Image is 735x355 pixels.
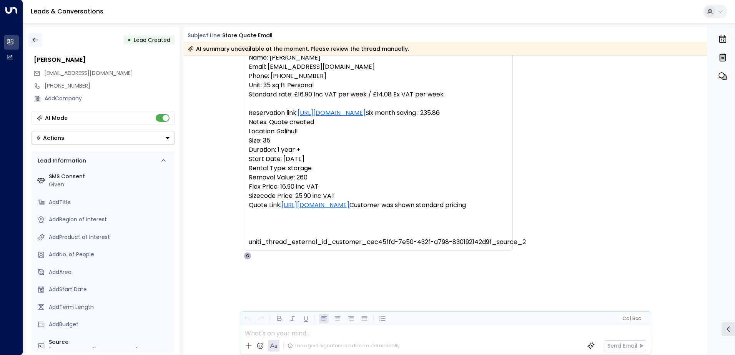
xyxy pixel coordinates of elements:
[49,268,171,276] div: AddArea
[622,316,640,321] span: Cc Bcc
[49,285,171,294] div: AddStart Date
[49,346,171,354] div: [EMAIL_ADDRESS][DOMAIN_NAME]
[49,181,171,189] div: Given
[45,95,175,103] div: AddCompany
[36,134,64,141] div: Actions
[32,131,175,145] button: Actions
[249,53,508,247] pre: Name: [PERSON_NAME] Email: [EMAIL_ADDRESS][DOMAIN_NAME] Phone: [PHONE_NUMBER] Unit: 35 sq ft Pers...
[32,131,175,145] div: Button group with a nested menu
[45,114,68,122] div: AI Mode
[188,45,409,53] div: AI summary unavailable at the moment. Please review the thread manually.
[49,216,171,224] div: AddRegion of Interest
[298,108,366,118] a: [URL][DOMAIN_NAME]
[45,82,175,90] div: [PHONE_NUMBER]
[256,314,266,323] button: Redo
[31,7,103,16] a: Leads & Conversations
[49,233,171,241] div: AddProduct of Interest
[127,33,131,47] div: •
[244,252,251,260] div: O
[49,338,171,346] label: Source
[288,342,400,349] div: The agent signature is added automatically
[49,303,171,311] div: AddTerm Length
[188,32,221,39] span: Subject Line:
[44,69,133,77] span: [EMAIL_ADDRESS][DOMAIN_NAME]
[243,314,252,323] button: Undo
[35,157,86,165] div: Lead Information
[44,69,133,77] span: raynayoung@126.com
[49,320,171,328] div: AddBudget
[49,250,171,259] div: AddNo. of People
[222,32,273,40] div: Store Quote Email
[619,315,644,322] button: Cc|Bcc
[49,173,171,181] label: SMS Consent
[281,201,349,210] a: [URL][DOMAIN_NAME]
[630,316,631,321] span: |
[134,36,170,44] span: Lead Created
[34,55,175,65] div: [PERSON_NAME]
[49,198,171,206] div: AddTitle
